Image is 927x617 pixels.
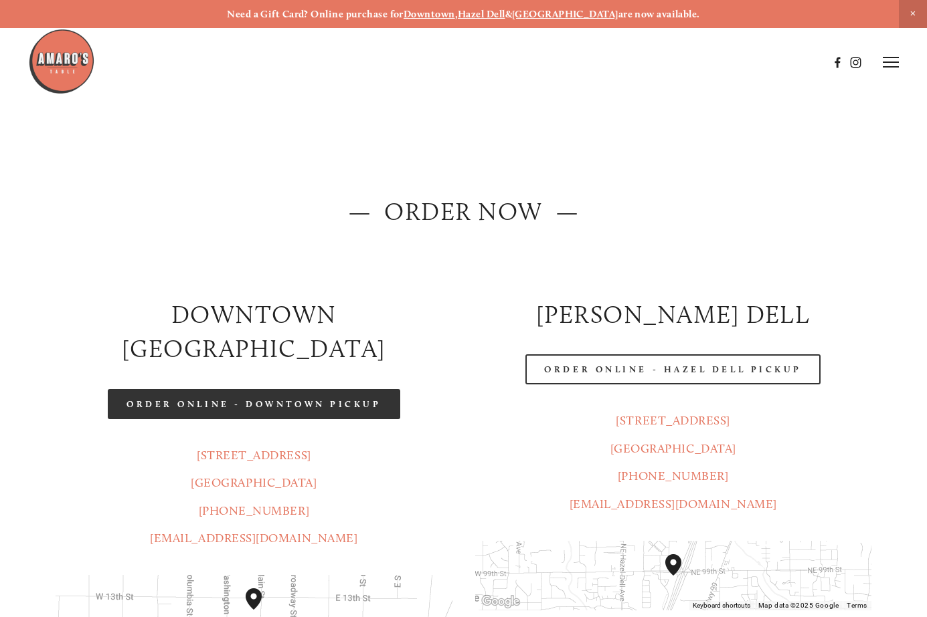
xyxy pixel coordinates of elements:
[479,593,523,610] a: Open this area in Google Maps (opens a new window)
[227,8,404,20] strong: Need a Gift Card? Online purchase for
[758,602,839,609] span: Map data ©2025 Google
[28,28,95,95] img: Amaro's Table
[618,8,700,20] strong: are now available.
[660,549,703,602] div: Amaro's Table 816 Northeast 98th Circle Vancouver, WA, 98665, United States
[610,441,736,456] a: [GEOGRAPHIC_DATA]
[150,531,357,545] a: [EMAIL_ADDRESS][DOMAIN_NAME]
[56,195,871,229] h2: — ORDER NOW —
[525,354,821,384] a: Order Online - Hazel Dell Pickup
[475,297,871,332] h2: [PERSON_NAME] DELL
[505,8,512,20] strong: &
[693,601,750,610] button: Keyboard shortcuts
[570,497,777,511] a: [EMAIL_ADDRESS][DOMAIN_NAME]
[847,602,867,609] a: Terms
[199,503,310,518] a: [PHONE_NUMBER]
[455,8,458,20] strong: ,
[56,297,452,366] h2: Downtown [GEOGRAPHIC_DATA]
[479,593,523,610] img: Google
[512,8,618,20] a: [GEOGRAPHIC_DATA]
[191,475,317,490] a: [GEOGRAPHIC_DATA]
[458,8,505,20] a: Hazel Dell
[404,8,455,20] a: Downtown
[618,469,729,483] a: [PHONE_NUMBER]
[197,448,311,463] a: [STREET_ADDRESS]
[108,389,400,419] a: Order Online - Downtown pickup
[616,413,730,428] a: [STREET_ADDRESS]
